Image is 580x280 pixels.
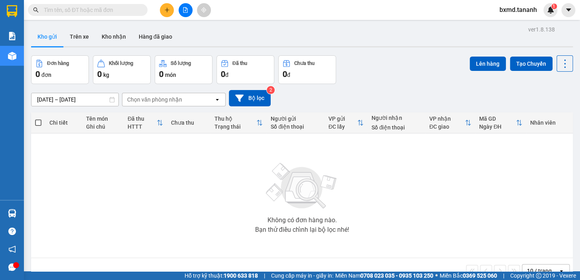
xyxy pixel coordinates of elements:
span: search [33,7,39,13]
div: Tên món [86,116,120,122]
th: Toggle SortBy [324,112,368,133]
div: Đã thu [128,116,157,122]
svg: open [214,96,220,103]
sup: 1 [551,4,557,9]
div: Thu hộ [214,116,256,122]
div: Mã GD [479,116,516,122]
img: warehouse-icon [8,209,16,217]
span: | [264,271,265,280]
div: Số điện thoại [372,124,421,131]
div: Bạn thử điều chỉnh lại bộ lọc nhé! [255,227,349,233]
div: Ghi chú [86,123,120,130]
span: question-circle [8,227,16,235]
button: Trên xe [63,27,95,46]
span: Cung cấp máy in - giấy in: [271,271,333,280]
img: icon-new-feature [547,6,554,14]
span: món [165,72,176,78]
th: Toggle SortBy [425,112,475,133]
th: Toggle SortBy [475,112,526,133]
div: HTTT [128,123,157,130]
div: VP gửi [328,116,358,122]
div: Chưa thu [171,119,206,126]
button: plus [160,3,174,17]
span: 0 [97,69,102,79]
div: ver 1.8.138 [528,25,555,34]
button: Bộ lọc [229,90,271,106]
img: solution-icon [8,32,16,40]
div: Khối lượng [109,61,133,66]
div: Đã thu [232,61,247,66]
button: Đơn hàng0đơn [31,55,89,84]
div: Người gửi [271,116,320,122]
button: Chưa thu0đ [278,55,336,84]
span: notification [8,245,16,253]
div: Người nhận [372,115,421,121]
img: svg+xml;base64,PHN2ZyBjbGFzcz0ibGlzdC1wbHVnX19zdmciIHhtbG5zPSJodHRwOi8vd3d3LnczLm9yZy8yMDAwL3N2Zy... [262,158,342,214]
div: Đơn hàng [47,61,69,66]
span: 0 [221,69,225,79]
div: Nhân viên [530,119,569,126]
div: Ngày ĐH [479,123,516,130]
span: đơn [41,72,51,78]
button: Tạo Chuyến [510,57,552,71]
div: Chọn văn phòng nhận [127,96,182,104]
span: ⚪️ [435,274,438,277]
button: Số lượng0món [155,55,212,84]
span: 0 [35,69,40,79]
div: ĐC lấy [328,123,358,130]
div: ĐC giao [429,123,465,130]
div: Trạng thái [214,123,256,130]
strong: 0369 525 060 [463,272,497,279]
button: Khối lượng0kg [93,55,151,84]
th: Toggle SortBy [210,112,267,133]
div: Chi tiết [49,119,78,126]
button: Kho nhận [95,27,132,46]
button: Kho gửi [31,27,63,46]
div: 10 / trang [527,267,552,275]
strong: 1900 633 818 [224,272,258,279]
button: caret-down [561,3,575,17]
button: Đã thu0đ [216,55,274,84]
button: file-add [179,3,193,17]
span: 0 [283,69,287,79]
input: Select a date range. [31,93,118,106]
svg: open [558,268,564,274]
span: message [8,263,16,271]
span: plus [164,7,170,13]
img: warehouse-icon [8,52,16,60]
span: Miền Bắc [440,271,497,280]
img: logo-vxr [7,5,17,17]
span: Hỗ trợ kỹ thuật: [185,271,258,280]
th: Toggle SortBy [124,112,167,133]
button: aim [197,3,211,17]
span: bxmd.tananh [493,5,543,15]
span: 1 [552,4,555,9]
sup: 2 [267,86,275,94]
span: aim [201,7,206,13]
div: Không có đơn hàng nào. [267,217,336,223]
span: | [503,271,504,280]
span: file-add [183,7,188,13]
strong: 0708 023 035 - 0935 103 250 [360,272,433,279]
span: đ [225,72,228,78]
span: đ [287,72,290,78]
span: copyright [536,273,541,278]
div: Số điện thoại [271,123,320,130]
span: caret-down [565,6,572,14]
input: Tìm tên, số ĐT hoặc mã đơn [44,6,138,14]
span: 0 [159,69,163,79]
span: kg [103,72,109,78]
div: Chưa thu [294,61,315,66]
button: Hàng đã giao [132,27,179,46]
button: Lên hàng [470,57,506,71]
div: Số lượng [171,61,191,66]
span: Miền Nam [335,271,433,280]
div: VP nhận [429,116,465,122]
